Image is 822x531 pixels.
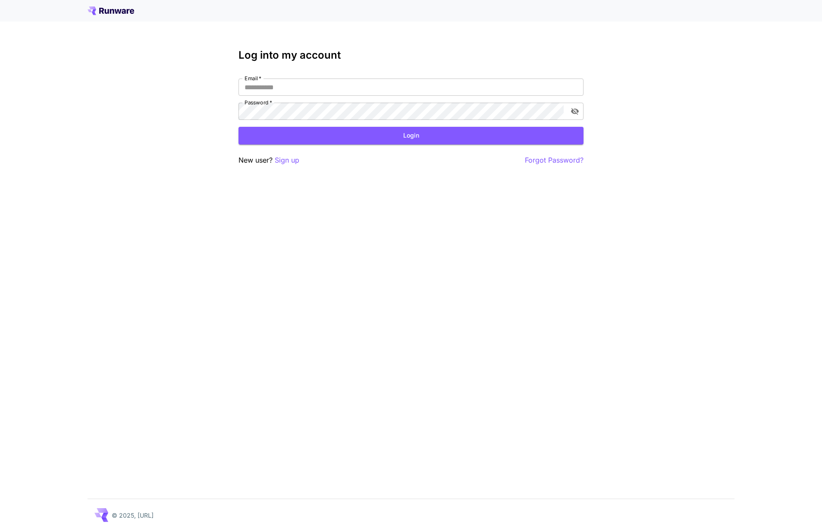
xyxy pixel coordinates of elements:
label: Password [245,99,272,106]
button: Sign up [275,155,299,166]
label: Email [245,75,261,82]
p: © 2025, [URL] [112,511,154,520]
h3: Log into my account [238,49,584,61]
button: Login [238,127,584,145]
button: toggle password visibility [567,104,583,119]
p: New user? [238,155,299,166]
button: Forgot Password? [525,155,584,166]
